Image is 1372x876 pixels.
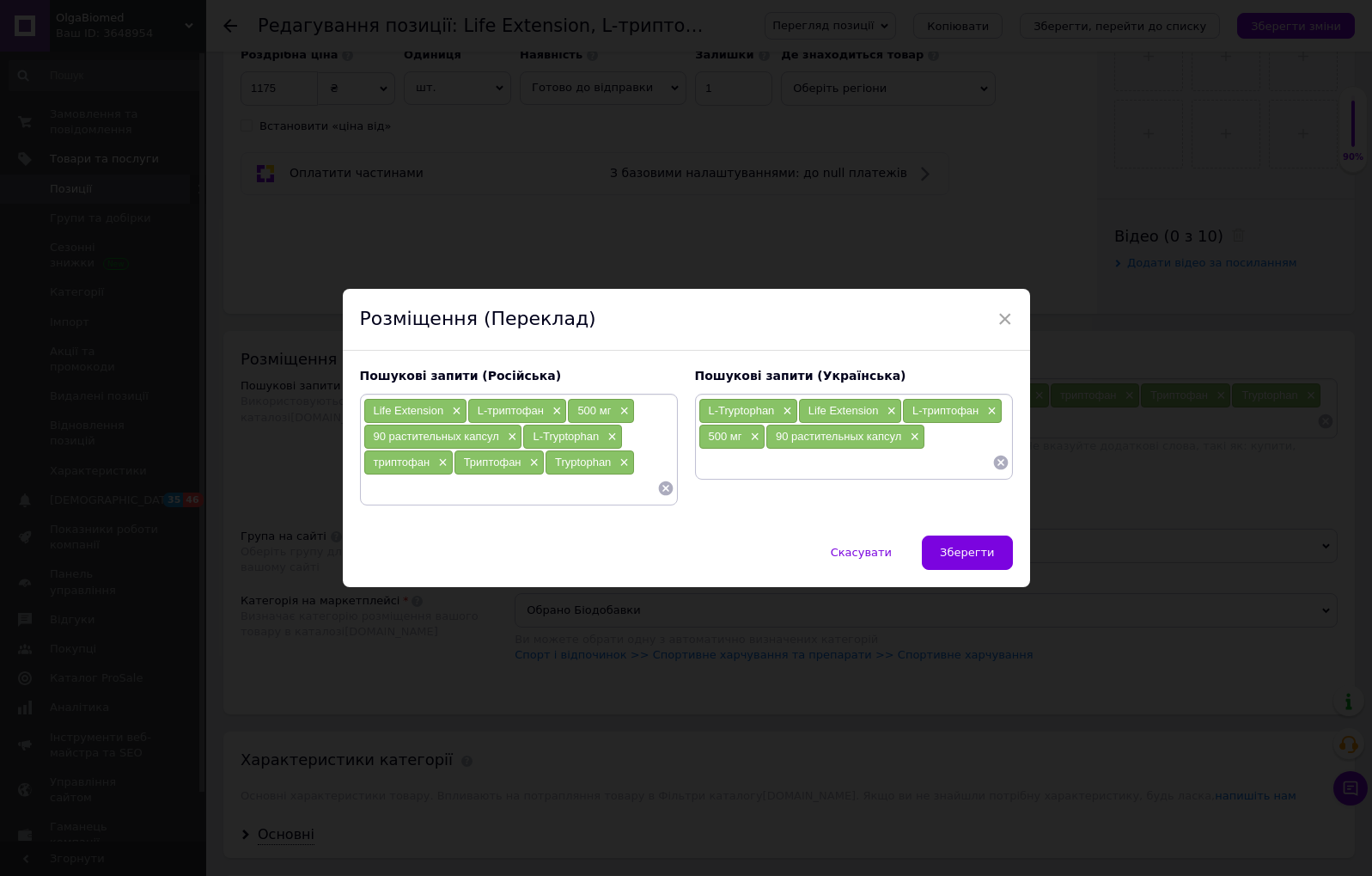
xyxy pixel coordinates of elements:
p: [PERSON_NAME] – это нейромедиатор в мозге, отвечающий за хорошее настроение и спокойный сон. Неза... [17,182,820,218]
span: 90 растительных капсул [776,430,901,443]
span: Зберегти [940,546,994,559]
span: L-триптофан [912,404,979,417]
span: × [603,430,617,444]
span: × [434,456,448,470]
span: × [997,304,1013,334]
span: × [448,404,461,419]
span: 500 мг [577,404,611,417]
span: × [548,404,562,419]
span: триптофан [374,456,430,469]
button: Зберегти [922,536,1012,570]
span: × [503,430,517,444]
body: Редактор, 3819ECA6-7896-43D4-98B7-B098AACD41BD [17,17,820,867]
span: × [883,404,897,419]
span: Скасувати [831,546,892,559]
div: Розміщення (Переклад) [343,289,1030,351]
span: Пошукові запити (Українська) [695,369,906,383]
p: Описание Без глютена Без ГМО: сертификат Non GMO LE Certified Незаменимая аминокислота для улучше... [17,17,820,143]
span: Триптофан [464,456,521,469]
span: L-Tryptophan [533,430,599,443]
span: 500 мг [709,430,742,443]
span: L-Tryptophan [709,404,775,417]
span: × [746,430,759,444]
span: × [906,430,919,444]
button: Скасувати [813,536,910,570]
span: 90 растительных капсул [374,430,499,443]
span: Tryptophan [555,456,611,469]
span: × [778,404,792,419]
p: Больше фактов о L-триптофане [17,154,820,172]
span: Пошукові запити (Російська) [360,369,562,383]
span: Life Extension [374,404,444,417]
span: × [983,404,997,419]
span: × [615,456,629,470]
span: × [526,456,540,470]
span: L-триптофан [478,404,544,417]
span: × [615,404,629,419]
span: Life Extension [808,404,879,417]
